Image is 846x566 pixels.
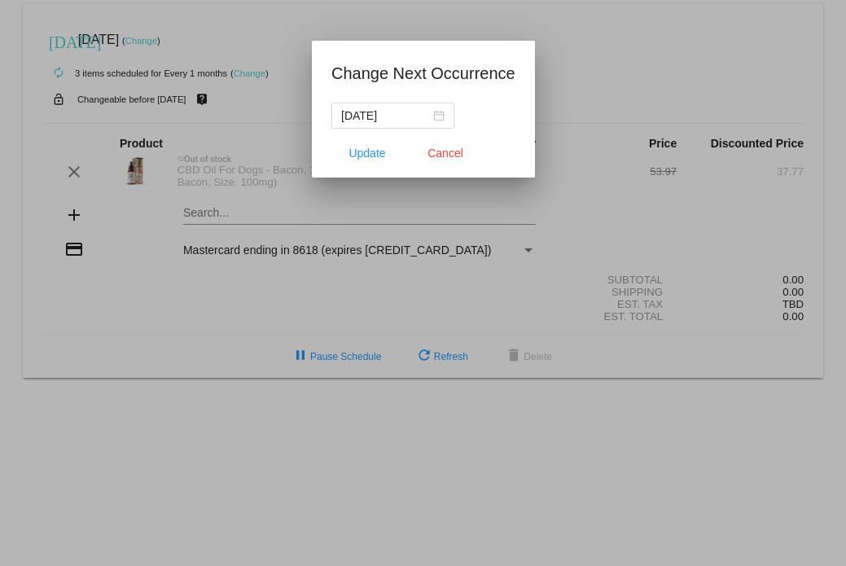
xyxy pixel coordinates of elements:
h1: Change Next Occurrence [331,60,515,86]
button: Update [331,138,403,168]
span: Update [348,147,385,160]
input: Select date [341,107,430,125]
span: Cancel [427,147,463,160]
button: Close dialog [410,138,481,168]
